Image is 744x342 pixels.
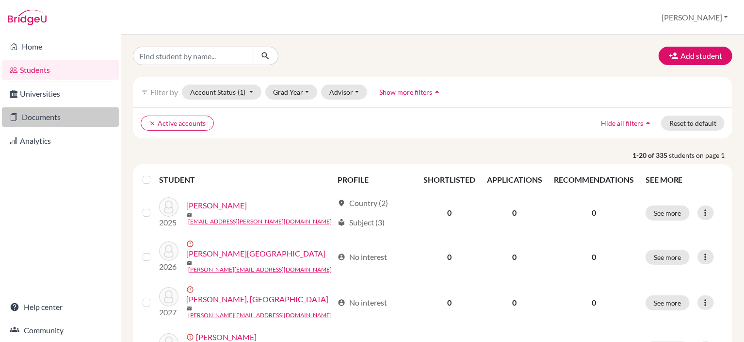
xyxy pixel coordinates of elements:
[159,168,332,191] th: STUDENT
[2,107,119,127] a: Documents
[159,241,178,261] img: Adzic, Filip
[593,116,661,131] button: Hide all filtersarrow_drop_up
[2,84,119,103] a: Universities
[418,280,481,325] td: 0
[188,311,332,320] a: [PERSON_NAME][EMAIL_ADDRESS][DOMAIN_NAME]
[669,150,732,160] span: students on page 1
[554,297,634,308] p: 0
[657,8,732,27] button: [PERSON_NAME]
[159,197,178,217] img: Adzemovic, Vuk
[379,88,432,96] span: Show more filters
[481,280,548,325] td: 0
[640,168,728,191] th: SEE MORE
[646,250,690,265] button: See more
[418,168,481,191] th: SHORTLISTED
[238,88,245,96] span: (1)
[418,191,481,234] td: 0
[150,87,178,97] span: Filter by
[141,116,214,131] button: clearActive accounts
[321,85,367,100] button: Advisor
[338,197,388,209] div: Country (2)
[159,287,178,307] img: Afanaskina, Tatyana
[338,253,345,261] span: account_circle
[646,205,690,221] button: See more
[432,87,442,97] i: arrow_drop_up
[371,85,450,100] button: Show more filtersarrow_drop_up
[159,307,178,318] p: 2027
[186,200,247,211] a: [PERSON_NAME]
[418,234,481,280] td: 0
[141,88,148,96] i: filter_list
[159,217,178,228] p: 2025
[186,333,196,341] span: error_outline
[338,251,387,263] div: No interest
[481,191,548,234] td: 0
[2,37,119,56] a: Home
[186,260,192,266] span: mail
[186,240,196,248] span: error_outline
[481,234,548,280] td: 0
[2,60,119,80] a: Students
[186,212,192,218] span: mail
[332,168,418,191] th: PROFILE
[646,295,690,310] button: See more
[548,168,640,191] th: RECOMMENDATIONS
[601,119,643,127] span: Hide all filters
[182,85,261,100] button: Account Status(1)
[338,219,345,226] span: local_library
[159,261,178,273] p: 2026
[2,321,119,340] a: Community
[186,306,192,311] span: mail
[2,297,119,317] a: Help center
[265,85,318,100] button: Grad Year
[186,286,196,293] span: error_outline
[554,251,634,263] p: 0
[338,217,385,228] div: Subject (3)
[661,116,725,131] button: Reset to default
[338,299,345,307] span: account_circle
[554,207,634,219] p: 0
[186,293,328,305] a: [PERSON_NAME], [GEOGRAPHIC_DATA]
[659,47,732,65] button: Add student
[338,199,345,207] span: location_on
[149,120,156,127] i: clear
[2,131,119,151] a: Analytics
[188,265,332,274] a: [PERSON_NAME][EMAIL_ADDRESS][DOMAIN_NAME]
[133,47,253,65] input: Find student by name...
[643,118,653,128] i: arrow_drop_up
[632,150,669,160] strong: 1-20 of 335
[481,168,548,191] th: APPLICATIONS
[338,297,387,308] div: No interest
[188,217,332,226] a: [EMAIL_ADDRESS][PERSON_NAME][DOMAIN_NAME]
[8,10,47,25] img: Bridge-U
[186,248,325,259] a: [PERSON_NAME][GEOGRAPHIC_DATA]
